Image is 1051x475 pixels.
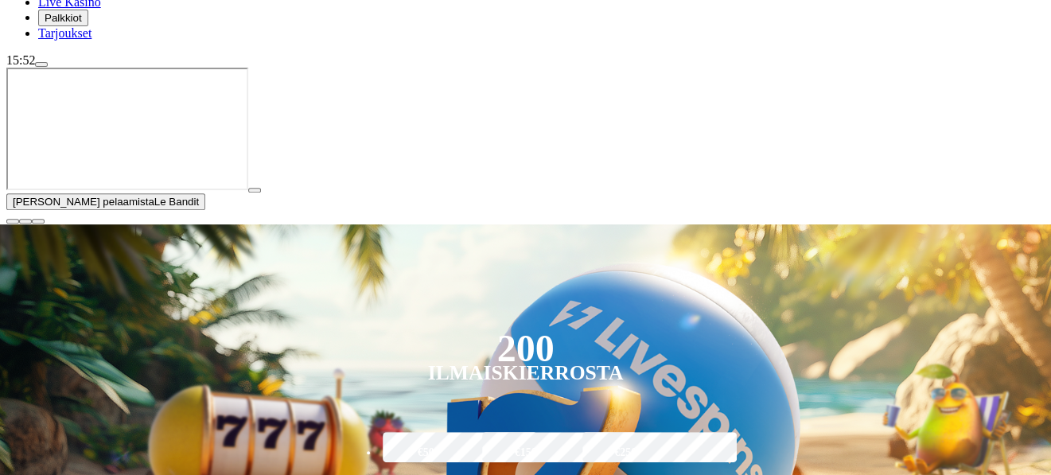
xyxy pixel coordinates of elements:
[32,219,45,224] button: fullscreen icon
[6,68,248,190] iframe: Le Bandit
[45,12,82,24] span: Palkkiot
[13,196,154,208] span: [PERSON_NAME] pelaamista
[6,219,19,224] button: close icon
[248,188,261,193] button: play icon
[19,219,32,224] button: chevron-down icon
[154,196,199,208] span: Le Bandit
[38,26,91,40] span: Tarjoukset
[496,339,554,358] div: 200
[38,10,88,26] button: reward iconPalkkiot
[35,62,48,67] button: menu
[6,193,205,210] button: [PERSON_NAME] pelaamistaLe Bandit
[6,53,35,67] span: 15:52
[428,364,624,383] div: Ilmaiskierrosta
[38,26,91,40] a: gift-inverted iconTarjoukset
